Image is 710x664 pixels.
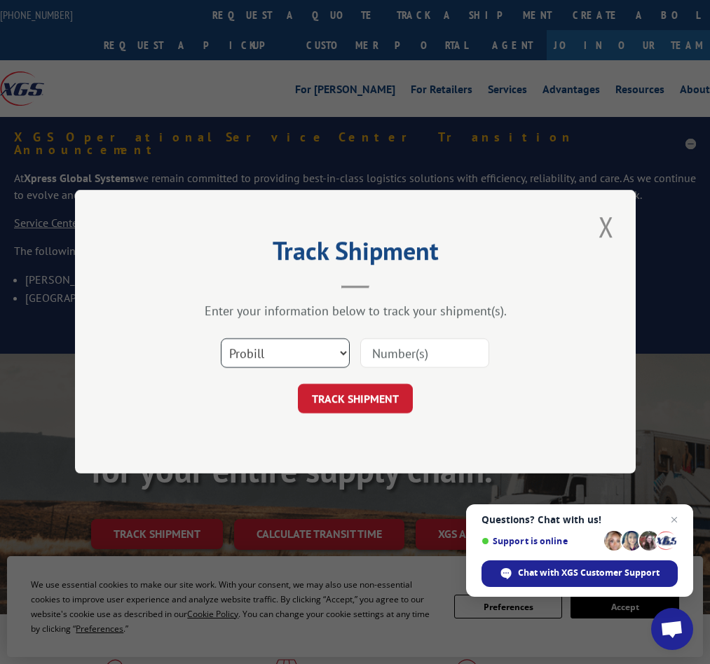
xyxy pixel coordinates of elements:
input: Number(s) [360,339,489,368]
span: Support is online [482,536,599,546]
span: Chat with XGS Customer Support [518,567,660,579]
span: Chat with XGS Customer Support [482,560,678,587]
h2: Track Shipment [145,241,566,268]
div: Enter your information below to track your shipment(s). [145,303,566,319]
button: TRACK SHIPMENT [298,385,413,414]
a: Open chat [651,608,693,650]
button: Close modal [594,207,618,246]
span: Questions? Chat with us! [482,514,678,525]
